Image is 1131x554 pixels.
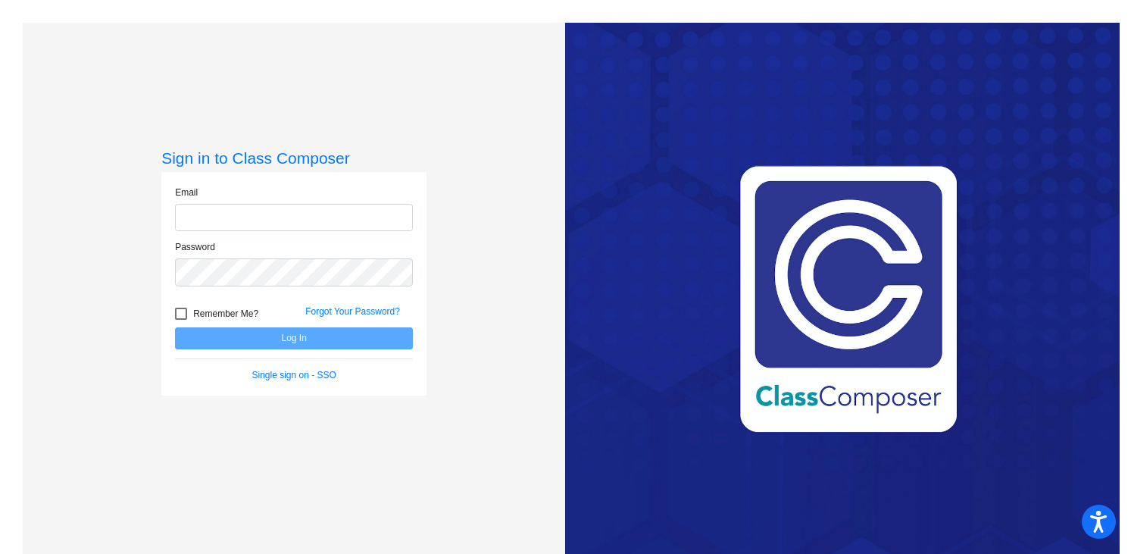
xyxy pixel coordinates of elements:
[252,370,336,380] a: Single sign on - SSO
[193,305,258,323] span: Remember Me?
[175,240,215,254] label: Password
[175,186,198,199] label: Email
[161,149,426,167] h3: Sign in to Class Composer
[175,327,413,349] button: Log In
[305,306,400,317] a: Forgot Your Password?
